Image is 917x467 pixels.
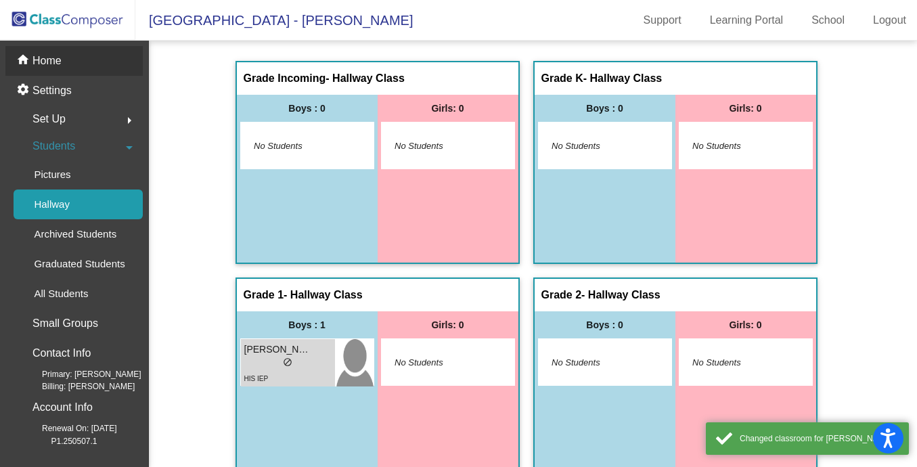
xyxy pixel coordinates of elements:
[862,9,917,31] a: Logout
[395,356,479,370] span: No Students
[581,288,661,302] span: - Hallway Class
[121,139,137,156] mat-icon: arrow_drop_down
[20,422,116,435] span: Renewal On: [DATE]
[801,9,855,31] a: School
[237,311,378,338] div: Boys : 1
[535,311,675,338] div: Boys : 0
[395,139,479,153] span: No Students
[283,357,292,367] span: do_not_disturb_alt
[121,112,137,129] mat-icon: arrow_right
[16,53,32,69] mat-icon: home
[32,314,98,333] p: Small Groups
[244,72,326,85] span: Grade Incoming
[32,398,93,417] p: Account Info
[34,226,116,242] p: Archived Students
[34,286,88,302] p: All Students
[254,139,338,153] span: No Students
[535,95,675,122] div: Boys : 0
[541,288,582,302] span: Grade 2
[675,95,816,122] div: Girls: 0
[692,139,777,153] span: No Students
[541,72,583,85] span: Grade K
[16,83,32,99] mat-icon: settings
[34,256,125,272] p: Graduated Students
[32,53,62,69] p: Home
[284,288,363,302] span: - Hallway Class
[20,380,135,393] span: Billing: [PERSON_NAME]
[32,110,66,129] span: Set Up
[244,375,269,382] span: HIS IEP
[237,95,378,122] div: Boys : 0
[692,356,777,370] span: No Students
[244,342,312,357] span: [PERSON_NAME]
[378,95,518,122] div: Girls: 0
[34,166,70,183] p: Pictures
[583,72,663,85] span: - Hallway Class
[552,139,636,153] span: No Students
[326,72,405,85] span: - Hallway Class
[32,137,75,156] span: Students
[32,83,72,99] p: Settings
[699,9,795,31] a: Learning Portal
[552,356,636,370] span: No Students
[135,9,413,31] span: [GEOGRAPHIC_DATA] - [PERSON_NAME]
[244,288,284,302] span: Grade 1
[740,432,899,445] div: Changed classroom for Isaiah
[378,311,518,338] div: Girls: 0
[20,368,141,380] span: Primary: [PERSON_NAME]
[633,9,692,31] a: Support
[34,196,70,213] p: Hallway
[32,344,91,363] p: Contact Info
[675,311,816,338] div: Girls: 0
